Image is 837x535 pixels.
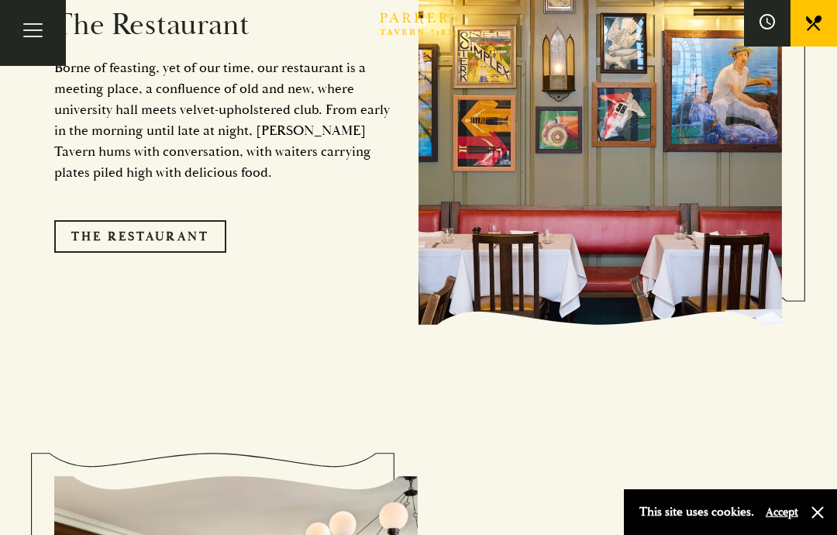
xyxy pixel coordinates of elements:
[54,8,395,43] h2: The Restaurant
[766,505,798,519] button: Accept
[639,501,754,523] p: This site uses cookies.
[54,57,395,183] p: Borne of feasting, yet of our time, our restaurant is a meeting place, a confluence of old and ne...
[54,220,226,253] a: The Restaurant
[810,505,825,520] button: Close and accept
